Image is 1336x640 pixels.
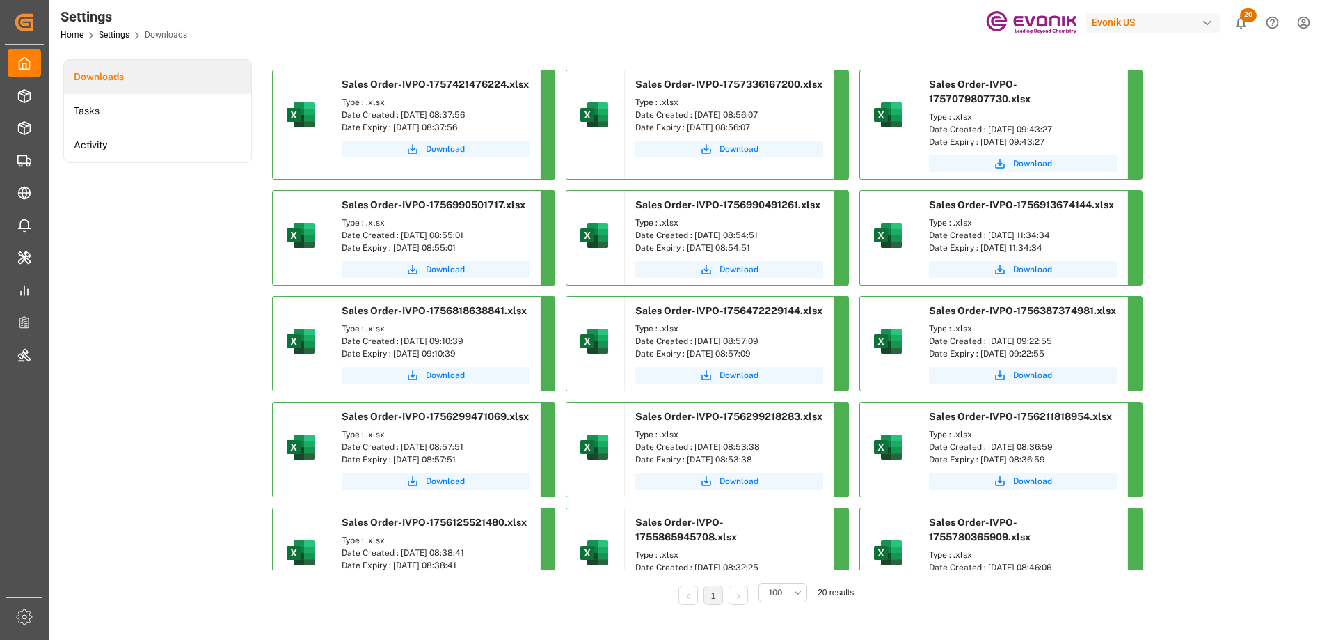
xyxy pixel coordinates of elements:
div: Date Expiry : [DATE] 08:55:01 [342,242,530,254]
span: Download [719,369,758,382]
span: Sales Order-IVPO-1756472229144.xlsx [635,305,822,316]
div: Date Expiry : [DATE] 08:37:56 [342,121,530,134]
button: Download [342,367,530,384]
div: Type : .xlsx [635,96,823,109]
div: Date Created : [DATE] 08:36:59 [929,441,1117,453]
span: Sales Order-IVPO-1756990501717.xlsx [342,199,525,210]
button: Download [929,367,1117,384]
a: Download [635,473,823,490]
img: microsoft-excel-2019--v1.png [578,98,611,132]
span: Download [1013,369,1052,382]
div: Date Expiry : [DATE] 08:54:51 [635,242,823,254]
div: Type : .xlsx [929,322,1117,335]
li: Previous Page [678,586,698,605]
div: Date Created : [DATE] 08:37:56 [342,109,530,121]
li: Tasks [64,94,251,128]
span: Download [1013,157,1052,170]
div: Type : .xlsx [635,428,823,441]
div: Date Expiry : [DATE] 09:22:55 [929,348,1117,360]
span: Sales Order-IVPO-1756299471069.xlsx [342,411,529,422]
div: Date Created : [DATE] 08:38:41 [342,547,530,559]
div: Date Created : [DATE] 09:22:55 [929,335,1117,348]
button: Download [635,261,823,278]
a: Activity [64,128,251,162]
li: 1 [703,586,723,605]
span: Sales Order-IVPO-1756125521480.xlsx [342,517,527,528]
span: Sales Order-IVPO-1757079807730.xlsx [929,79,1031,104]
div: Date Created : [DATE] 08:55:01 [342,229,530,242]
div: Type : .xlsx [342,534,530,547]
a: Settings [99,30,129,40]
span: Download [719,475,758,487]
div: Date Created : [DATE] 09:43:27 [929,123,1117,136]
button: Download [929,261,1117,278]
img: microsoft-excel-2019--v1.png [871,98,905,132]
span: Sales Order-IVPO-1757421476224.xlsx [342,79,529,90]
div: Type : .xlsx [342,217,530,229]
span: Sales Order-IVPO-1756299218283.xlsx [635,411,822,422]
img: microsoft-excel-2019--v1.png [284,219,317,252]
div: Date Created : [DATE] 08:32:25 [635,561,823,574]
img: microsoft-excel-2019--v1.png [578,219,611,252]
img: microsoft-excel-2019--v1.png [578,430,611,464]
button: open menu [758,583,807,602]
button: show 20 new notifications [1225,7,1257,38]
img: microsoft-excel-2019--v1.png [871,536,905,570]
div: Date Created : [DATE] 08:53:38 [635,441,823,453]
div: Type : .xlsx [342,322,530,335]
button: Download [929,155,1117,172]
div: Date Created : [DATE] 08:57:51 [342,441,530,453]
div: Type : .xlsx [635,217,823,229]
button: Download [929,473,1117,490]
div: Type : .xlsx [635,549,823,561]
button: Help Center [1257,7,1288,38]
span: Download [1013,475,1052,487]
div: Date Expiry : [DATE] 08:56:07 [635,121,823,134]
span: Sales Order-IVPO-1755780365909.xlsx [929,517,1031,543]
div: Type : .xlsx [342,96,530,109]
div: Date Expiry : [DATE] 09:10:39 [342,348,530,360]
div: Date Created : [DATE] 11:34:34 [929,229,1117,242]
img: microsoft-excel-2019--v1.png [284,430,317,464]
a: 1 [711,591,716,601]
span: Sales Order-IVPO-1756818638841.xlsx [342,305,527,316]
img: microsoft-excel-2019--v1.png [871,325,905,358]
img: microsoft-excel-2019--v1.png [284,98,317,132]
div: Type : .xlsx [342,428,530,441]
div: Type : .xlsx [635,322,823,335]
div: Date Expiry : [DATE] 11:34:34 [929,242,1117,254]
span: Sales Order-IVPO-1756387374981.xlsx [929,305,1116,316]
button: Download [342,261,530,278]
button: Download [342,141,530,157]
div: Settings [61,6,187,27]
div: Type : .xlsx [929,428,1117,441]
button: Download [342,473,530,490]
span: Download [426,369,465,382]
div: Date Expiry : [DATE] 08:57:51 [342,453,530,466]
div: Date Created : [DATE] 08:56:07 [635,109,823,121]
img: microsoft-excel-2019--v1.png [578,536,611,570]
a: Downloads [64,60,251,94]
img: microsoft-excel-2019--v1.png [871,430,905,464]
div: Date Created : [DATE] 08:57:09 [635,335,823,348]
span: Sales Order-IVPO-1755865945708.xlsx [635,517,737,543]
div: Date Expiry : [DATE] 08:53:38 [635,453,823,466]
li: Next Page [729,586,748,605]
div: Date Expiry : [DATE] 08:38:41 [342,559,530,572]
img: microsoft-excel-2019--v1.png [284,325,317,358]
img: microsoft-excel-2019--v1.png [284,536,317,570]
img: Evonik-brand-mark-Deep-Purple-RGB.jpeg_1700498283.jpeg [986,10,1076,35]
span: Download [426,475,465,487]
div: Type : .xlsx [929,217,1117,229]
div: Date Created : [DATE] 08:54:51 [635,229,823,242]
button: Download [635,141,823,157]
